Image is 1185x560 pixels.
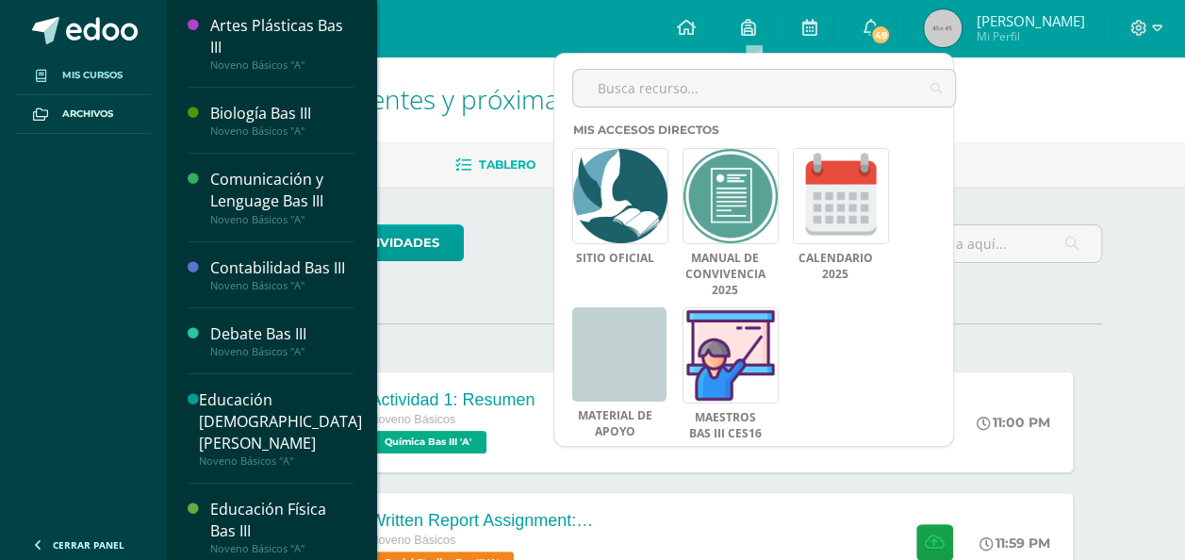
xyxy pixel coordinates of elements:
[370,413,455,426] span: Noveno Básicos
[210,124,354,138] div: Noveno Básicos "A"
[210,323,354,345] div: Debate Bas III
[210,499,354,555] a: Educación Física Bas IIINoveno Básicos "A"
[573,70,955,107] input: Busca recurso...
[210,103,354,138] a: Biología Bas IIINoveno Básicos "A"
[199,389,362,468] a: Educación [DEMOGRAPHIC_DATA][PERSON_NAME]Noveno Básicos "A"
[62,68,123,83] span: Mis cursos
[210,213,354,226] div: Noveno Básicos "A"
[210,103,354,124] div: Biología Bas III
[870,25,891,45] span: 49
[15,57,151,95] a: Mis cursos
[976,11,1084,30] span: [PERSON_NAME]
[210,542,354,555] div: Noveno Básicos "A"
[924,9,962,47] img: 45x45
[572,251,657,267] a: Sitio Oficial
[210,58,354,72] div: Noveno Básicos "A"
[15,95,151,134] a: Archivos
[210,499,354,542] div: Educación Física Bas III
[210,169,354,225] a: Comunicación y Lenguage Bas IIINoveno Básicos "A"
[370,511,596,531] div: Written Report Assignment: How Innovation Is Helping Guatemala Grow
[210,323,354,358] a: Debate Bas IIINoveno Básicos "A"
[683,410,767,442] a: Maestros Bas III CES16
[210,15,354,58] div: Artes Plásticas Bas III
[53,538,124,552] span: Cerrar panel
[210,345,354,358] div: Noveno Básicos "A"
[210,169,354,212] div: Comunicación y Lenguage Bas III
[479,157,535,172] span: Tablero
[976,28,1084,44] span: Mi Perfil
[210,257,354,279] div: Contabilidad Bas III
[572,123,718,137] span: Mis accesos directos
[199,389,362,454] div: Educación [DEMOGRAPHIC_DATA][PERSON_NAME]
[370,534,455,547] span: Noveno Básicos
[793,251,878,283] a: Calendario 2025
[455,150,535,180] a: Tablero
[979,535,1050,552] div: 11:59 PM
[977,414,1050,431] div: 11:00 PM
[683,251,767,298] a: Manual de Convivencia 2025
[370,390,535,410] div: Actividad 1: Resumen
[62,107,113,122] span: Archivos
[199,454,362,468] div: Noveno Básicos "A"
[210,15,354,72] a: Artes Plásticas Bas IIINoveno Básicos "A"
[210,279,354,292] div: Noveno Básicos "A"
[572,408,657,440] a: Material de apoyo
[189,81,571,117] span: Actividades recientes y próximas
[370,431,486,453] span: Química Bas III 'A'
[210,257,354,292] a: Contabilidad Bas IIINoveno Básicos "A"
